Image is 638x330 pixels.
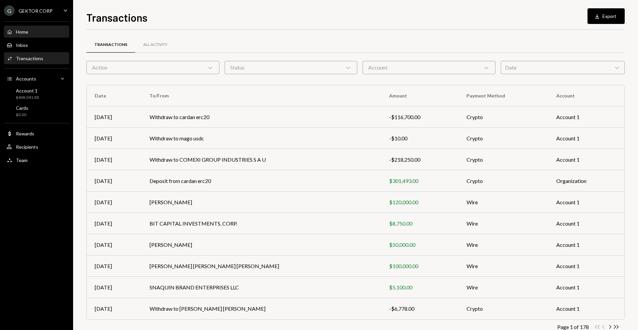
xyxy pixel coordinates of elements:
td: Wire [459,192,548,213]
div: [DATE] [95,177,134,185]
div: [DATE] [95,305,134,313]
td: Wire [459,277,548,298]
a: Rewards [4,127,69,139]
div: [DATE] [95,156,134,164]
td: Crypto [459,149,548,170]
a: Cards$0.00 [4,103,69,119]
div: Cards [16,105,28,111]
div: Transactions [16,56,43,61]
div: -$218,250.00 [389,156,451,164]
td: Withdraw to cardan erc20 [142,106,381,128]
td: Account 1 [548,234,624,255]
div: $50,000.00 [389,241,451,249]
div: [DATE] [95,283,134,291]
div: G [4,5,15,16]
td: Account 1 [548,106,624,128]
div: Home [16,29,28,35]
div: -$10.00 [389,134,451,142]
div: Page 1 of 178 [557,324,589,330]
div: All Activity [143,42,167,48]
td: SNAQUIN BRAND ENTERPRISES LLC [142,277,381,298]
div: Action [86,61,219,74]
td: Account 1 [548,213,624,234]
div: -$116,700.00 [389,113,451,121]
th: Account [548,85,624,106]
a: Team [4,154,69,166]
td: Withdraw to COMEXI GROUP INDUSTRIES S A U [142,149,381,170]
th: Date [87,85,142,106]
td: BIT CAPITAL INVESTMENTS, CORP. [142,213,381,234]
td: Account 1 [548,277,624,298]
div: Team [16,157,28,163]
td: [PERSON_NAME] [PERSON_NAME] [PERSON_NAME] [142,255,381,277]
td: Crypto [459,170,548,192]
div: Status [225,61,358,74]
div: Rewards [16,131,34,136]
td: Crypto [459,128,548,149]
a: Recipients [4,141,69,153]
div: $0.00 [16,112,28,118]
a: Transactions [86,36,135,53]
div: $100,000.00 [389,262,451,270]
a: Transactions [4,52,69,64]
div: [DATE] [95,198,134,206]
a: Account 1$408,041.88 [4,86,69,102]
td: Account 1 [548,149,624,170]
div: Inbox [16,42,28,48]
td: [PERSON_NAME] [142,234,381,255]
td: Crypto [459,106,548,128]
div: [DATE] [95,241,134,249]
div: $8,750.00 [389,220,451,228]
th: To/From [142,85,381,106]
div: -$6,778.00 [389,305,451,313]
div: $5,100.00 [389,283,451,291]
td: Wire [459,255,548,277]
td: Withdraw to mago usdc [142,128,381,149]
td: Account 1 [548,128,624,149]
td: Wire [459,234,548,255]
td: [PERSON_NAME] [142,192,381,213]
div: Accounts [16,76,36,82]
th: Amount [381,85,459,106]
div: $120,000.00 [389,198,451,206]
td: Wire [459,213,548,234]
div: Recipients [16,144,38,150]
div: Date [501,61,625,74]
div: [DATE] [95,220,134,228]
a: All Activity [135,36,175,53]
a: Accounts [4,73,69,84]
div: [DATE] [95,262,134,270]
button: Export [587,8,625,24]
td: Account 1 [548,298,624,319]
td: Deposit from cardan erc20 [142,170,381,192]
div: $408,041.88 [16,95,39,100]
td: Account 1 [548,192,624,213]
div: Account 1 [16,88,39,93]
td: Account 1 [548,255,624,277]
div: $301,493.00 [389,177,451,185]
div: Transactions [94,42,127,48]
div: [DATE] [95,134,134,142]
td: Organization [548,170,624,192]
td: Withdraw to [PERSON_NAME] [PERSON_NAME] [142,298,381,319]
h1: Transactions [86,11,148,24]
div: [DATE] [95,113,134,121]
div: GEKTOR CORP [19,8,53,14]
th: Payment Method [459,85,548,106]
div: Account [363,61,495,74]
td: Crypto [459,298,548,319]
a: Inbox [4,39,69,51]
a: Home [4,26,69,38]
